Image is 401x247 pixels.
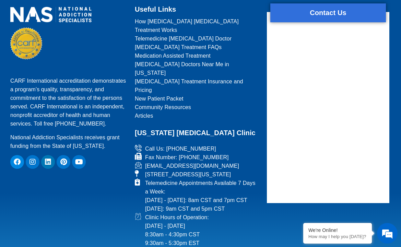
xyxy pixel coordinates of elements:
[113,3,129,20] div: Minimize live chat window
[135,34,232,43] span: Telemedicine [MEDICAL_DATA] Doctor
[135,94,183,103] span: New Patient Packet
[135,60,258,77] a: [MEDICAL_DATA] Doctors Near Me in [US_STATE]
[135,43,258,51] a: [MEDICAL_DATA] Treatment FAQs
[10,133,126,150] p: National Addiction Specialists receives grant funding from the State of [US_STATE].
[135,144,258,153] a: Call Us: [PHONE_NUMBER]
[46,36,126,45] div: Chat with us now
[143,170,231,179] span: [STREET_ADDRESS][US_STATE]
[135,77,258,94] a: [MEDICAL_DATA] Treatment Insurance and Pricing
[267,12,389,203] div: form widget
[308,227,367,233] div: We're Online!
[143,153,229,162] span: Fax Number: [PHONE_NUMBER]
[135,34,258,43] a: Telemedicine [MEDICAL_DATA] Doctor
[135,17,258,34] a: How [MEDICAL_DATA] [MEDICAL_DATA] Treatment Works
[8,35,18,46] div: Navigation go back
[135,103,191,111] span: Community Resources
[270,7,386,19] h2: Contact Us
[135,153,258,162] a: Fax Number: [PHONE_NUMBER]
[135,103,258,111] a: Community Resources
[267,29,389,201] iframe: website contact us form
[143,179,258,213] span: Telemedicine Appointments Available 7 Days a Week: [DATE] - [DATE]: 8am CST and 7pm CST [DATE]: 9...
[3,170,131,194] textarea: Type your message and hit 'Enter'
[308,234,367,239] p: How may I help you today?
[10,77,126,128] p: CARF International accreditation demonstrates a program’s quality, transparency, and commitment t...
[10,7,92,22] img: national addiction specialists online suboxone doctors clinic for opioid addiction treatment
[135,51,258,60] a: Medication Assisted Treatment
[10,27,42,59] img: CARF Seal
[40,78,95,147] span: We're online!
[135,94,258,103] a: New Patient Packet
[135,127,258,139] h2: [US_STATE] [MEDICAL_DATA] Clinic
[143,162,239,170] span: [EMAIL_ADDRESS][DOMAIN_NAME]
[135,111,258,120] a: Articles
[143,144,216,153] span: Call Us: [PHONE_NUMBER]
[135,111,153,120] span: Articles
[135,43,222,51] span: [MEDICAL_DATA] Treatment FAQs
[135,51,211,60] span: Medication Assisted Treatment
[135,3,258,15] h2: Useful Links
